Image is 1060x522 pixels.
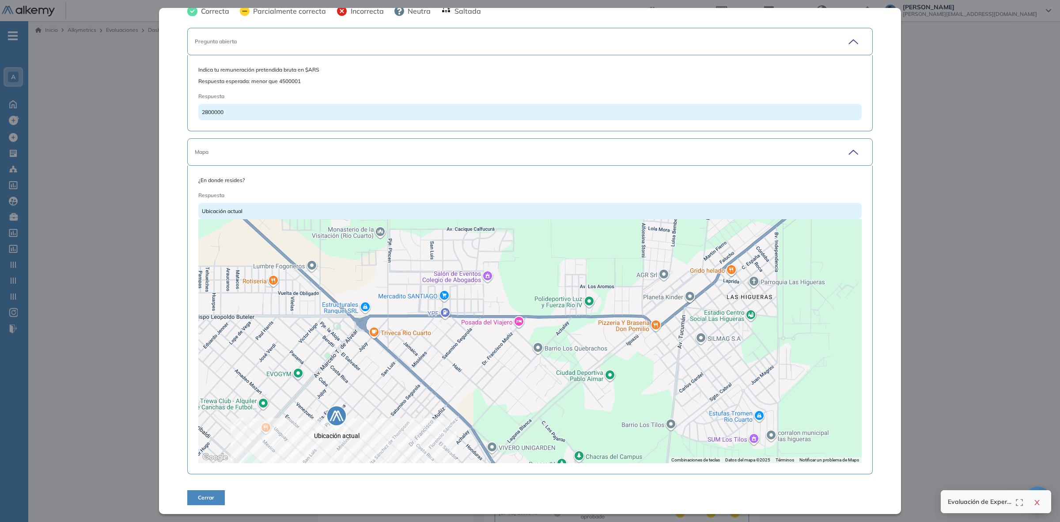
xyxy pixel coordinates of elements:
span: 2800000 [202,109,223,115]
span: expand [1016,499,1023,506]
span: Respuesta [198,92,795,100]
button: expand [1012,495,1026,508]
span: Datos del mapa ©2025 [725,457,770,462]
button: Cerrar [187,490,225,505]
span: Respuesta esperada: menor que 4500001 [198,77,862,85]
span: close [1033,499,1041,506]
div: Mapa [195,148,798,156]
span: Respuesta [198,191,795,199]
span: Indica tu remuneración pretendida bruta en $ARS [198,66,862,74]
a: Notificar un problema de Maps [799,457,859,462]
div: Pregunta abierta [195,38,798,46]
button: close [1030,495,1044,508]
span: Cerrar [198,494,214,502]
button: Combinaciones de teclas [671,457,720,463]
span: Ubicación actual [202,208,242,214]
span: ¿En donde resides? [198,176,862,184]
a: Abre esta zona en Google Maps (se abre en una nueva ventana) [201,452,230,463]
a: Términos (se abre en una nueva pestaña) [776,457,794,462]
img: Google [201,452,230,463]
div: Ubicación actual [326,405,348,431]
h4: Evaluación de Experiencia [948,498,1012,506]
